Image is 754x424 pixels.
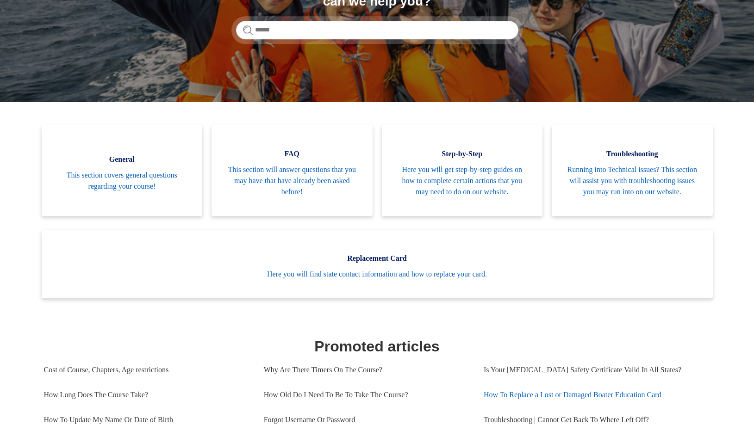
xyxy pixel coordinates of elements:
span: This section covers general questions regarding your course! [56,170,189,192]
span: Here you will get step-by-step guides on how to complete certain actions that you may need to do ... [396,164,529,197]
a: Why Are There Timers On The Course? [264,357,470,382]
span: Replacement Card [56,253,699,264]
a: Troubleshooting Running into Technical issues? This section will assist you with troubleshooting ... [552,125,713,216]
h1: Promoted articles [44,335,710,357]
a: How Old Do I Need To Be To Take The Course? [264,382,470,407]
a: How To Replace a Lost or Damaged Boater Education Card [484,382,704,407]
a: FAQ This section will answer questions that you may have that have already been asked before! [212,125,373,216]
a: How Long Does The Course Take? [44,382,250,407]
a: Is Your [MEDICAL_DATA] Safety Certificate Valid In All States? [484,357,704,382]
span: General [56,154,189,165]
a: General This section covers general questions regarding your course! [42,125,203,216]
span: This section will answer questions that you may have that have already been asked before! [225,164,359,197]
span: Step-by-Step [396,148,529,160]
span: FAQ [225,148,359,160]
span: Troubleshooting [566,148,699,160]
a: Step-by-Step Here you will get step-by-step guides on how to complete certain actions that you ma... [382,125,543,216]
a: Cost of Course, Chapters, Age restrictions [44,357,250,382]
input: Search [236,21,518,39]
span: Running into Technical issues? This section will assist you with troubleshooting issues you may r... [566,164,699,197]
a: Replacement Card Here you will find state contact information and how to replace your card. [42,230,713,298]
span: Here you will find state contact information and how to replace your card. [56,269,699,280]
